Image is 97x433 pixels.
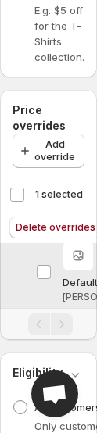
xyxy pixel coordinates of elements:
h3: Price overrides [13,102,84,134]
span: Add override [34,138,75,163]
h3: Eligibility [13,365,63,384]
button: Add override [13,134,84,168]
span: Delete overrides [16,221,95,234]
span: 1 selected [35,188,83,201]
a: Open chat [31,370,78,417]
